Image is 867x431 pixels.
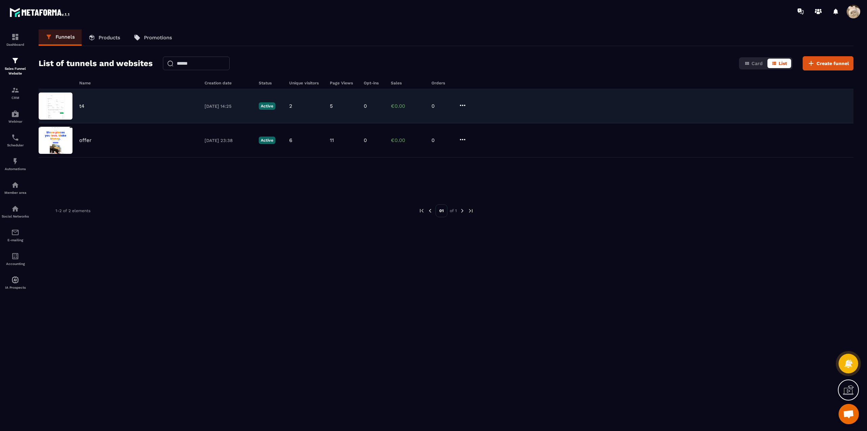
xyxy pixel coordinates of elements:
[803,56,853,70] button: Create funnel
[330,81,357,85] h6: Page Views
[2,52,29,81] a: formationformationSales Funnel Website
[11,110,19,118] img: automations
[205,104,252,109] p: [DATE] 14:25
[11,157,19,165] img: automations
[330,137,334,143] p: 11
[39,93,72,120] img: image
[144,35,172,41] p: Promotions
[11,134,19,142] img: scheduler
[2,238,29,242] p: E-mailing
[11,33,19,41] img: formation
[2,28,29,52] a: formationformationDashboard
[2,191,29,194] p: Member area
[56,34,75,40] p: Funnels
[289,103,292,109] p: 2
[468,208,474,214] img: next
[79,137,91,143] p: offer
[11,181,19,189] img: automations
[205,81,252,85] h6: Creation date
[330,103,333,109] p: 5
[259,102,275,110] p: Active
[2,120,29,123] p: Webinar
[259,137,275,144] p: Active
[767,59,791,68] button: List
[39,29,82,46] a: Funnels
[9,6,70,18] img: logo
[2,176,29,200] a: automationsautomationsMember area
[39,127,72,154] img: image
[2,105,29,128] a: automationsautomationsWebinar
[39,57,153,70] h2: List of tunnels and websites
[11,86,19,94] img: formation
[431,81,452,85] h6: Orders
[391,81,425,85] h6: Sales
[2,96,29,100] p: CRM
[2,262,29,266] p: Accounting
[2,152,29,176] a: automationsautomationsAutomations
[419,208,425,214] img: prev
[740,59,767,68] button: Card
[2,223,29,247] a: emailemailE-mailing
[11,228,19,237] img: email
[752,61,763,66] span: Card
[450,208,457,213] p: of 1
[79,81,198,85] h6: Name
[82,29,127,46] a: Products
[2,286,29,289] p: IA Prospects
[127,29,179,46] a: Promotions
[779,61,787,66] span: List
[2,66,29,76] p: Sales Funnel Website
[364,103,367,109] p: 0
[436,204,447,217] p: 01
[99,35,120,41] p: Products
[2,43,29,46] p: Dashboard
[431,137,452,143] p: 0
[11,252,19,260] img: accountant
[2,81,29,105] a: formationformationCRM
[459,208,465,214] img: next
[2,128,29,152] a: schedulerschedulerScheduler
[2,214,29,218] p: Social Networks
[2,247,29,271] a: accountantaccountantAccounting
[289,81,323,85] h6: Unique visitors
[427,208,433,214] img: prev
[11,57,19,65] img: formation
[79,103,84,109] p: t4
[391,137,425,143] p: €0.00
[289,137,292,143] p: 6
[391,103,425,109] p: €0.00
[2,167,29,171] p: Automations
[259,81,282,85] h6: Status
[11,276,19,284] img: automations
[364,137,367,143] p: 0
[817,60,849,67] span: Create funnel
[56,208,90,213] p: 1-2 of 2 elements
[2,200,29,223] a: social-networksocial-networkSocial Networks
[839,404,859,424] a: Mở cuộc trò chuyện
[205,138,252,143] p: [DATE] 23:38
[11,205,19,213] img: social-network
[364,81,384,85] h6: Opt-ins
[2,143,29,147] p: Scheduler
[431,103,452,109] p: 0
